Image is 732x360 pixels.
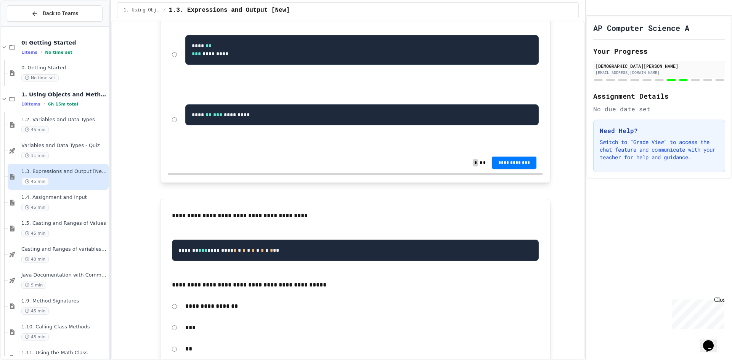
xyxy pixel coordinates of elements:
span: 1 items [21,50,37,55]
span: 0: Getting Started [21,39,107,46]
span: 0. Getting Started [21,65,107,71]
span: 1.5. Casting and Ranges of Values [21,220,107,227]
span: 9 min [21,282,46,289]
span: 6h 15m total [48,102,78,107]
span: 11 min [21,152,49,159]
span: 1.3. Expressions and Output [New] [169,6,290,15]
h3: Need Help? [600,126,719,135]
div: Chat with us now!Close [3,3,53,48]
span: 45 min [21,307,49,315]
span: 45 min [21,204,49,211]
span: 1.9. Method Signatures [21,298,107,304]
div: No due date set [593,104,725,114]
iframe: chat widget [700,330,724,352]
span: / [163,7,166,13]
span: 45 min [21,333,49,341]
span: 45 min [21,178,49,185]
span: Java Documentation with Comments - Topic 1.8 [21,272,107,278]
span: • [43,101,45,107]
span: 1.3. Expressions and Output [New] [21,168,107,175]
span: 45 min [21,126,49,133]
span: 10 items [21,102,40,107]
div: [DEMOGRAPHIC_DATA][PERSON_NAME] [596,62,723,69]
span: Back to Teams [43,10,78,18]
iframe: chat widget [669,296,724,329]
button: Back to Teams [7,5,103,22]
span: • [40,49,42,55]
span: No time set [45,50,72,55]
span: Variables and Data Types - Quiz [21,142,107,149]
span: 40 min [21,256,49,263]
h1: AP Computer Science A [593,22,689,33]
span: Casting and Ranges of variables - Quiz [21,246,107,253]
span: 1.11. Using the Math Class [21,350,107,356]
span: 1.2. Variables and Data Types [21,117,107,123]
span: 1.4. Assignment and Input [21,194,107,201]
span: 1. Using Objects and Methods [124,7,160,13]
p: Switch to "Grade View" to access the chat feature and communicate with your teacher for help and ... [600,138,719,161]
span: 1. Using Objects and Methods [21,91,107,98]
span: 1.10. Calling Class Methods [21,324,107,330]
div: [EMAIL_ADDRESS][DOMAIN_NAME] [596,70,723,75]
span: No time set [21,74,59,82]
h2: Assignment Details [593,91,725,101]
span: 45 min [21,230,49,237]
h2: Your Progress [593,46,725,56]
